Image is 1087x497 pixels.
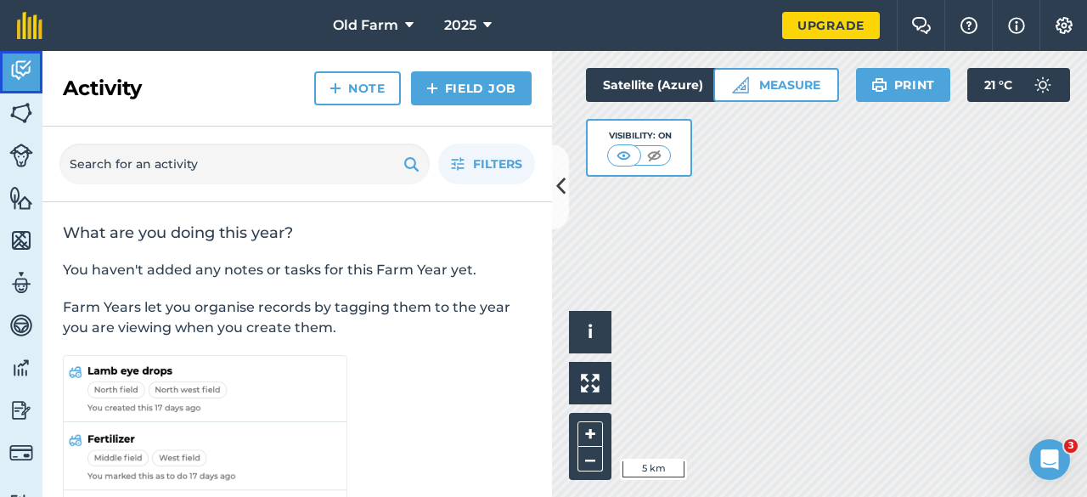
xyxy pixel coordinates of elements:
button: Print [856,68,951,102]
input: Search for an activity [59,144,430,184]
span: 2025 [444,15,476,36]
button: Measure [713,68,839,102]
img: Ruler icon [732,76,749,93]
img: Two speech bubbles overlapping with the left bubble in the forefront [911,17,932,34]
img: svg+xml;base64,PHN2ZyB4bWxucz0iaHR0cDovL3d3dy53My5vcmcvMjAwMC9zdmciIHdpZHRoPSIxOSIgaGVpZ2h0PSIyNC... [871,75,887,95]
span: 3 [1064,439,1078,453]
img: svg+xml;base64,PHN2ZyB4bWxucz0iaHR0cDovL3d3dy53My5vcmcvMjAwMC9zdmciIHdpZHRoPSIxNCIgaGVpZ2h0PSIyNC... [329,78,341,99]
img: svg+xml;base64,PHN2ZyB4bWxucz0iaHR0cDovL3d3dy53My5vcmcvMjAwMC9zdmciIHdpZHRoPSI1NiIgaGVpZ2h0PSI2MC... [9,100,33,126]
img: svg+xml;base64,PD94bWwgdmVyc2lvbj0iMS4wIiBlbmNvZGluZz0idXRmLTgiPz4KPCEtLSBHZW5lcmF0b3I6IEFkb2JlIE... [9,270,33,296]
iframe: Intercom live chat [1029,439,1070,480]
button: + [577,421,603,447]
img: svg+xml;base64,PD94bWwgdmVyc2lvbj0iMS4wIiBlbmNvZGluZz0idXRmLTgiPz4KPCEtLSBHZW5lcmF0b3I6IEFkb2JlIE... [9,355,33,381]
img: svg+xml;base64,PD94bWwgdmVyc2lvbj0iMS4wIiBlbmNvZGluZz0idXRmLTgiPz4KPCEtLSBHZW5lcmF0b3I6IEFkb2JlIE... [9,398,33,423]
img: A question mark icon [959,17,979,34]
img: Four arrows, one pointing top left, one top right, one bottom right and the last bottom left [581,374,600,393]
img: fieldmargin Logo [17,12,42,39]
a: Field Job [411,71,532,105]
button: Satellite (Azure) [586,68,749,102]
span: i [588,321,593,342]
button: 21 °C [967,68,1070,102]
img: svg+xml;base64,PHN2ZyB4bWxucz0iaHR0cDovL3d3dy53My5vcmcvMjAwMC9zdmciIHdpZHRoPSIxNyIgaGVpZ2h0PSIxNy... [1008,15,1025,36]
img: A cog icon [1054,17,1074,34]
img: svg+xml;base64,PD94bWwgdmVyc2lvbj0iMS4wIiBlbmNvZGluZz0idXRmLTgiPz4KPCEtLSBHZW5lcmF0b3I6IEFkb2JlIE... [9,313,33,338]
h2: What are you doing this year? [63,223,532,243]
p: You haven't added any notes or tasks for this Farm Year yet. [63,260,532,280]
img: svg+xml;base64,PD94bWwgdmVyc2lvbj0iMS4wIiBlbmNvZGluZz0idXRmLTgiPz4KPCEtLSBHZW5lcmF0b3I6IEFkb2JlIE... [1026,68,1060,102]
img: svg+xml;base64,PD94bWwgdmVyc2lvbj0iMS4wIiBlbmNvZGluZz0idXRmLTgiPz4KPCEtLSBHZW5lcmF0b3I6IEFkb2JlIE... [9,441,33,465]
div: Visibility: On [607,129,672,143]
img: svg+xml;base64,PHN2ZyB4bWxucz0iaHR0cDovL3d3dy53My5vcmcvMjAwMC9zdmciIHdpZHRoPSI1MCIgaGVpZ2h0PSI0MC... [644,147,665,164]
button: i [569,311,611,353]
img: svg+xml;base64,PD94bWwgdmVyc2lvbj0iMS4wIiBlbmNvZGluZz0idXRmLTgiPz4KPCEtLSBHZW5lcmF0b3I6IEFkb2JlIE... [9,58,33,83]
span: Old Farm [333,15,398,36]
p: Farm Years let you organise records by tagging them to the year you are viewing when you create t... [63,297,532,338]
h2: Activity [63,75,142,102]
img: svg+xml;base64,PHN2ZyB4bWxucz0iaHR0cDovL3d3dy53My5vcmcvMjAwMC9zdmciIHdpZHRoPSI1NiIgaGVpZ2h0PSI2MC... [9,228,33,253]
button: Filters [438,144,535,184]
img: svg+xml;base64,PHN2ZyB4bWxucz0iaHR0cDovL3d3dy53My5vcmcvMjAwMC9zdmciIHdpZHRoPSI1MCIgaGVpZ2h0PSI0MC... [613,147,634,164]
img: svg+xml;base64,PD94bWwgdmVyc2lvbj0iMS4wIiBlbmNvZGluZz0idXRmLTgiPz4KPCEtLSBHZW5lcmF0b3I6IEFkb2JlIE... [9,144,33,167]
button: – [577,447,603,472]
span: Filters [473,155,522,173]
a: Note [314,71,401,105]
img: svg+xml;base64,PHN2ZyB4bWxucz0iaHR0cDovL3d3dy53My5vcmcvMjAwMC9zdmciIHdpZHRoPSI1NiIgaGVpZ2h0PSI2MC... [9,185,33,211]
a: Upgrade [782,12,880,39]
span: 21 ° C [984,68,1012,102]
img: svg+xml;base64,PHN2ZyB4bWxucz0iaHR0cDovL3d3dy53My5vcmcvMjAwMC9zdmciIHdpZHRoPSIxOSIgaGVpZ2h0PSIyNC... [403,154,420,174]
img: svg+xml;base64,PHN2ZyB4bWxucz0iaHR0cDovL3d3dy53My5vcmcvMjAwMC9zdmciIHdpZHRoPSIxNCIgaGVpZ2h0PSIyNC... [426,78,438,99]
